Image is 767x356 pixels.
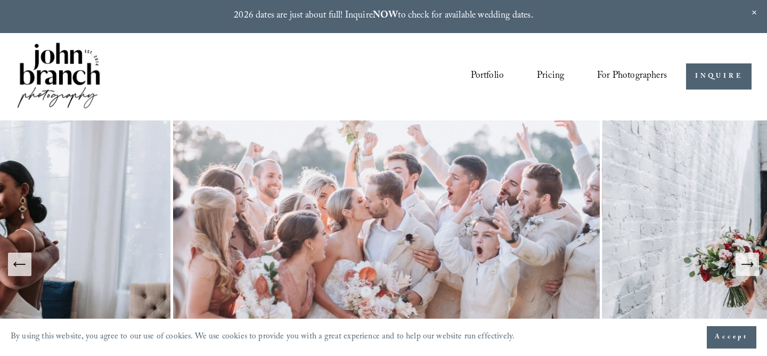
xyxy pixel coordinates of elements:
[15,41,102,112] img: John Branch IV Photography
[537,67,564,87] a: Pricing
[597,68,667,86] span: For Photographers
[8,253,31,276] button: Previous Slide
[471,67,504,87] a: Portfolio
[686,63,752,90] a: INQUIRE
[707,326,756,349] button: Accept
[597,67,667,87] a: folder dropdown
[715,332,748,343] span: Accept
[11,329,515,346] p: By using this website, you agree to our use of cookies. We use cookies to provide you with a grea...
[736,253,759,276] button: Next Slide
